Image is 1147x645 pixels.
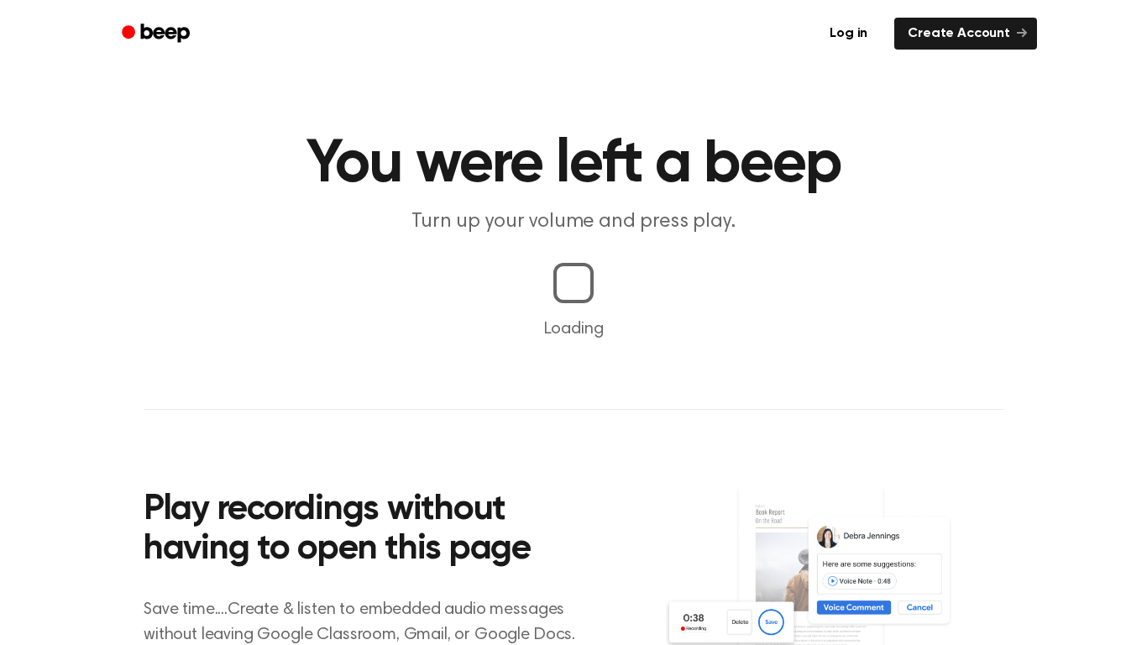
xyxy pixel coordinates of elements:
p: Turn up your volume and press play. [251,208,896,236]
a: Log in [813,14,884,53]
p: Loading [20,317,1127,342]
h1: You were left a beep [144,134,1003,195]
h2: Play recordings without having to open this page [144,490,596,570]
a: Beep [110,18,205,50]
a: Create Account [894,18,1037,50]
